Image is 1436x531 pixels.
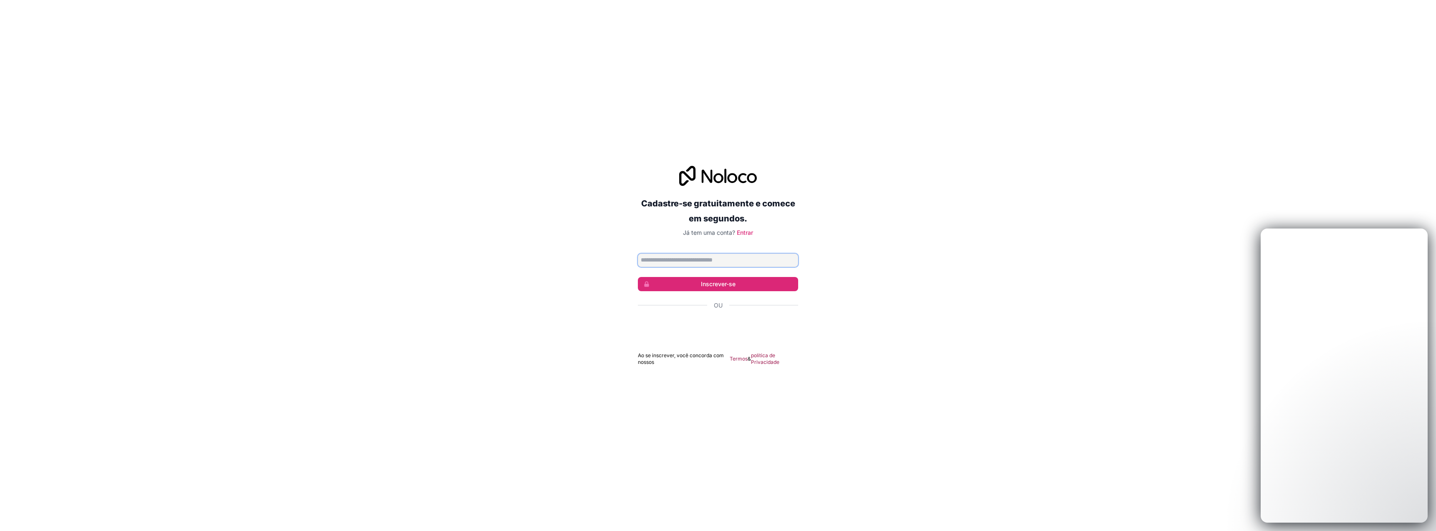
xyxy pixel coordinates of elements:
[737,229,753,236] a: Entrar
[714,302,723,309] font: Ou
[638,254,798,267] input: Endereço de email
[751,352,798,366] a: política de Privacidade
[1261,229,1428,523] iframe: Intercom live chat
[751,352,779,365] font: política de Privacidade
[641,198,795,224] font: Cadastre-se gratuitamente e comece em segundos.
[748,356,751,362] font: &
[638,277,798,291] button: Inscrever-se
[730,356,748,362] a: Termos
[701,280,736,287] font: Inscrever-se
[638,352,724,365] font: Ao se inscrever, você concorda com nossos
[634,319,802,337] iframe: Botão "Fazer login com o Google"
[683,229,735,236] font: Já tem uma conta?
